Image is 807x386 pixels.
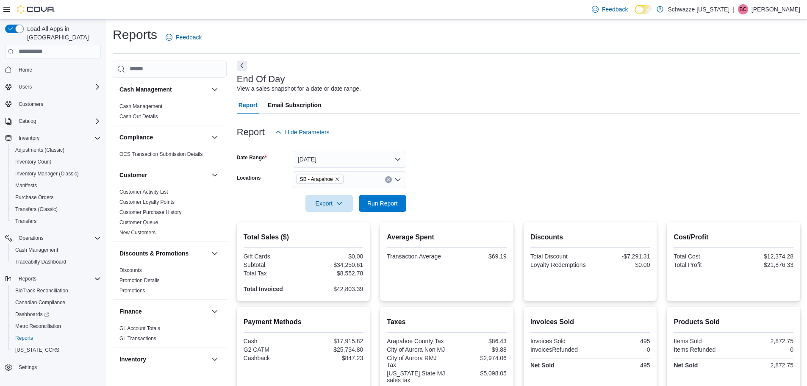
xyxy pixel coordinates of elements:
div: $21,876.33 [735,261,793,268]
div: [US_STATE] State MJ sales tax [387,370,445,383]
span: Load All Apps in [GEOGRAPHIC_DATA] [24,25,101,42]
div: View a sales snapshot for a date or date range. [237,84,361,93]
p: Schwazze [US_STATE] [668,4,729,14]
a: GL Account Totals [119,325,160,331]
span: SB - Arapahoe [300,175,333,183]
span: Reports [15,335,33,342]
span: Inventory Manager (Classic) [12,169,101,179]
a: Purchase Orders [12,192,57,203]
div: 0 [735,346,793,353]
div: $847.23 [305,355,363,361]
button: Manifests [8,180,104,192]
div: Customer [113,187,227,241]
h2: Products Sold [674,317,793,327]
button: Customer [119,171,208,179]
div: 495 [592,338,650,344]
button: Cash Management [8,244,104,256]
span: Inventory Count [12,157,101,167]
button: Compliance [210,132,220,142]
a: Promotions [119,288,145,294]
div: Cashback [244,355,302,361]
div: 0 [592,346,650,353]
span: Users [19,83,32,90]
span: Users [15,82,101,92]
strong: Net Sold [674,362,698,369]
button: Inventory Manager (Classic) [8,168,104,180]
h2: Discounts [530,232,650,242]
h2: Invoices Sold [530,317,650,327]
button: Remove SB - Arapahoe from selection in this group [335,177,340,182]
h3: Discounts & Promotions [119,249,189,258]
h2: Taxes [387,317,507,327]
div: $0.00 [305,253,363,260]
a: New Customers [119,230,155,236]
div: Brennan Croy [738,4,748,14]
div: Gift Cards [244,253,302,260]
span: Purchase Orders [15,194,54,201]
a: Customer Queue [119,219,158,225]
button: [US_STATE] CCRS [8,344,104,356]
button: Cash Management [210,84,220,94]
span: Cash Management [15,247,58,253]
div: Invoices Sold [530,338,588,344]
button: Users [15,82,35,92]
button: Reports [2,273,104,285]
span: Canadian Compliance [12,297,101,308]
div: 2,872.75 [735,338,793,344]
span: Customer Queue [119,219,158,226]
span: Operations [15,233,101,243]
span: Cash Management [119,103,162,110]
div: City of Aurora Non MJ [387,346,445,353]
span: Transfers (Classic) [12,204,101,214]
div: Arapahoe County Tax [387,338,445,344]
span: Hide Parameters [285,128,330,136]
div: $8,552.78 [305,270,363,277]
span: Customers [15,99,101,109]
span: OCS Transaction Submission Details [119,151,203,158]
button: Adjustments (Classic) [8,144,104,156]
a: Customers [15,99,47,109]
button: Run Report [359,195,406,212]
button: Inventory [210,354,220,364]
span: Inventory [19,135,39,142]
div: Compliance [113,149,227,163]
span: Feedback [176,33,202,42]
div: Loyalty Redemptions [530,261,588,268]
span: Transfers [12,216,101,226]
a: BioTrack Reconciliation [12,286,72,296]
span: Customer Loyalty Points [119,199,175,205]
button: Finance [210,306,220,317]
span: GL Account Totals [119,325,160,332]
label: Locations [237,175,261,181]
span: BC [740,4,747,14]
h3: Inventory [119,355,146,364]
a: Inventory Count [12,157,55,167]
h3: Customer [119,171,147,179]
span: Customer Activity List [119,189,168,195]
span: Cash Out Details [119,113,158,120]
button: Canadian Compliance [8,297,104,308]
button: Purchase Orders [8,192,104,203]
a: Feedback [588,1,631,18]
button: Metrc Reconciliation [8,320,104,332]
button: Customer [210,170,220,180]
button: Transfers (Classic) [8,203,104,215]
button: Inventory [15,133,43,143]
a: Discounts [119,267,142,273]
span: New Customers [119,229,155,236]
h2: Total Sales ($) [244,232,363,242]
span: Metrc Reconciliation [15,323,61,330]
button: Settings [2,361,104,373]
span: Washington CCRS [12,345,101,355]
h3: Cash Management [119,85,172,94]
h3: Finance [119,307,142,316]
div: City of Aurora RMJ Tax [387,355,445,368]
span: Inventory Manager (Classic) [15,170,79,177]
span: Manifests [15,182,37,189]
p: | [733,4,735,14]
div: $0.00 [592,261,650,268]
button: Discounts & Promotions [210,248,220,258]
span: Promotion Details [119,277,160,284]
span: Report [238,97,258,114]
button: Compliance [119,133,208,142]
